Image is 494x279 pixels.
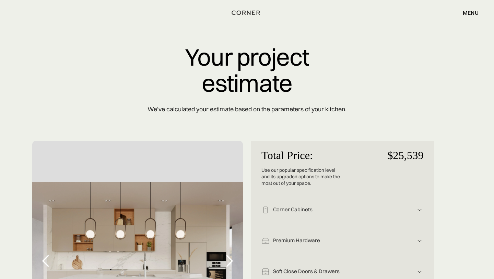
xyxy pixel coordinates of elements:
p: We’ve calculated your estimate based on the parameters of your kitchen. [71,99,423,119]
p: $25,539 [342,144,423,167]
div: menu [463,10,479,15]
p: Total Price: [261,144,342,167]
div: Soft Close Doors & Drawers [270,268,415,275]
p: Your project estimate [71,44,423,96]
div: menu [456,7,479,19]
div: Premium Hardware [270,237,415,244]
div: Corner Cabinets [270,206,415,213]
a: home [226,8,268,17]
div: Use our popular specification level and its upgraded options to make the most out of your space. [261,167,342,192]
